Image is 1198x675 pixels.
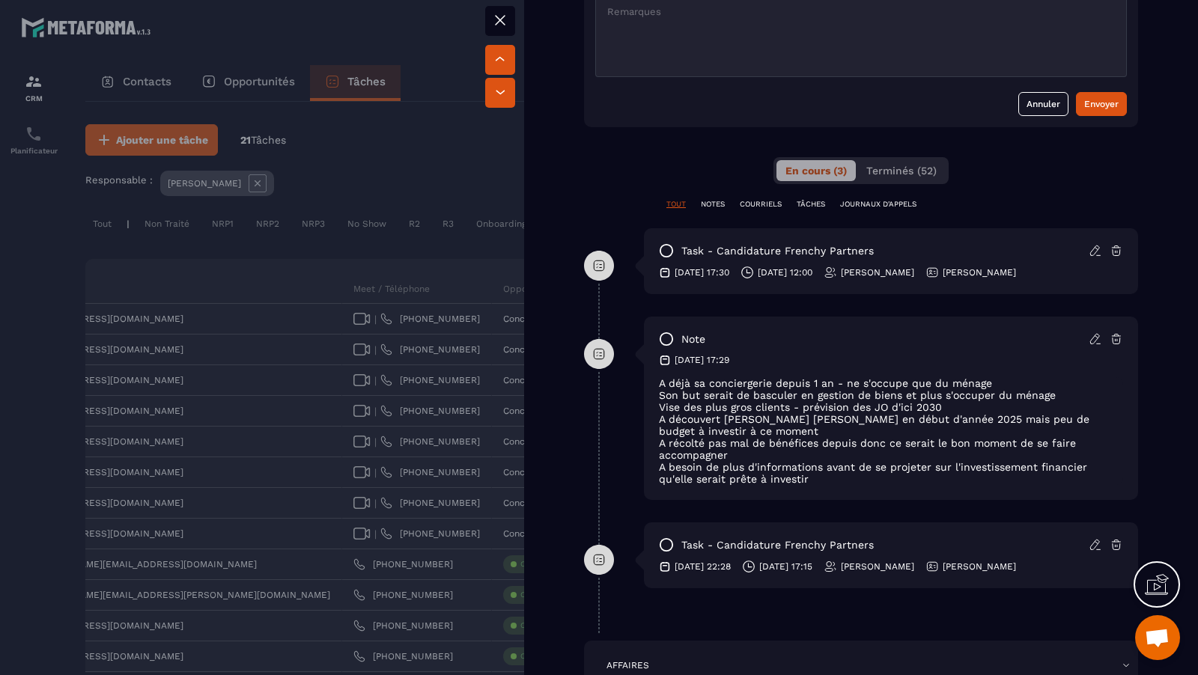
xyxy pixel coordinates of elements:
span: Terminés (52) [866,165,937,177]
p: COURRIELS [740,199,782,210]
p: [DATE] 22:28 [675,561,731,572]
p: [PERSON_NAME] [943,561,1016,572]
p: note [681,332,705,346]
p: Son but serait de basculer en gestion de biens et plus s'occuper du ménage [659,389,1123,401]
p: A découvert [PERSON_NAME] [PERSON_NAME] en début d'année 2025 mais peu de budget à investir à ce ... [659,413,1123,437]
div: Envoyer [1084,97,1119,112]
p: [DATE] 17:15 [759,561,812,572]
button: Envoyer [1076,92,1127,116]
p: task - Candidature Frenchy Partners [681,538,874,552]
p: A récolté pas mal de bénéfices depuis donc ce serait le bon moment de se faire accompagner [659,437,1123,461]
p: AFFAIRES [606,659,649,671]
p: [DATE] 17:29 [675,354,729,366]
span: En cours (3) [785,165,847,177]
p: TOUT [666,199,686,210]
p: [PERSON_NAME] [841,266,914,278]
p: [DATE] 12:00 [758,266,812,278]
p: TÂCHES [797,199,825,210]
p: Vise des plus gros clients - prévision des JO d'ici 2030 [659,401,1123,413]
button: En cours (3) [776,160,856,181]
button: Terminés (52) [857,160,946,181]
p: A déjà sa conciergerie depuis 1 an - ne s'occupe que du ménage [659,377,1123,389]
p: task - Candidature Frenchy Partners [681,244,874,258]
p: [PERSON_NAME] [841,561,914,572]
p: [PERSON_NAME] [943,266,1016,278]
p: A besoin de plus d'informations avant de se projeter sur l'investissement financier qu'elle serai... [659,461,1123,485]
p: NOTES [701,199,725,210]
button: Annuler [1018,92,1068,116]
p: JOURNAUX D'APPELS [840,199,916,210]
div: Ouvrir le chat [1135,615,1180,660]
p: [DATE] 17:30 [675,266,729,278]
